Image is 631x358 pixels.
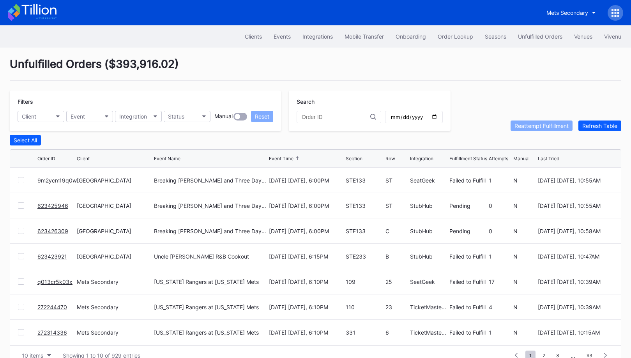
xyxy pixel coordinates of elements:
div: 17 [489,278,511,285]
div: Vivenu [604,33,621,40]
div: N [513,177,536,184]
div: Reattempt Fulfillment [514,122,569,129]
div: SeatGeek [410,177,447,184]
button: Mobile Transfer [339,29,390,44]
div: 6 [385,329,408,336]
button: Reset [251,111,273,122]
div: Attempts [489,156,508,161]
a: 623425946 [37,202,68,209]
button: Venues [568,29,598,44]
div: Pending [449,228,487,234]
div: [DATE] [DATE], 6:10PM [269,304,344,310]
div: Integration [410,156,433,161]
div: N [513,228,536,234]
a: Events [268,29,297,44]
div: 25 [385,278,408,285]
div: 331 [346,329,383,336]
div: [DATE] [DATE], 10:58AM [538,228,613,234]
div: SeatGeek [410,278,447,285]
div: [DATE] [DATE], 6:15PM [269,253,344,260]
div: STE133 [346,228,383,234]
div: 1 [489,253,511,260]
div: Manual [214,113,233,121]
div: Integration [119,113,147,120]
button: Seasons [479,29,512,44]
div: STE233 [346,253,383,260]
a: Order Lookup [432,29,479,44]
div: Breaking [PERSON_NAME] and Three Days Grace [154,202,267,209]
div: 109 [346,278,383,285]
button: Clients [239,29,268,44]
div: N [513,253,536,260]
div: N [513,329,536,336]
div: [DATE] [DATE], 6:10PM [269,329,344,336]
button: Reattempt Fulfillment [511,121,573,131]
div: [GEOGRAPHIC_DATA] [77,228,152,234]
div: STE133 [346,202,383,209]
div: ST [385,177,408,184]
div: [DATE] [DATE], 10:39AM [538,304,613,310]
div: Failed to Fulfill [449,278,487,285]
a: 623426309 [37,228,68,234]
div: [DATE] [DATE], 10:47AM [538,253,613,260]
div: Last Tried [538,156,559,161]
div: Event [71,113,85,120]
div: Breaking [PERSON_NAME] and Three Days Grace [154,228,267,234]
button: Onboarding [390,29,432,44]
div: N [513,202,536,209]
div: 4 [489,304,511,310]
div: 0 [489,228,511,234]
div: Seasons [485,33,506,40]
a: q013cr5k03x [37,278,72,285]
div: Mets Secondary [77,329,152,336]
div: Row [385,156,395,161]
div: [DATE] [DATE], 10:55AM [538,202,613,209]
div: [DATE] [DATE], 6:00PM [269,202,344,209]
button: Event [66,111,113,122]
div: N [513,278,536,285]
div: N [513,304,536,310]
div: [GEOGRAPHIC_DATA] [77,202,152,209]
div: Mets Secondary [77,278,152,285]
div: [DATE] [DATE], 6:00PM [269,177,344,184]
div: Event Time [269,156,293,161]
div: [DATE] [DATE], 6:10PM [269,278,344,285]
div: Failed to Fulfill [449,329,487,336]
div: Breaking [PERSON_NAME] and Three Days Grace [154,177,267,184]
div: Mobile Transfer [345,33,384,40]
div: StubHub [410,202,447,209]
div: Filters [18,98,273,105]
a: 9m2ycm19q0w [37,177,77,184]
div: Failed to Fulfill [449,304,487,310]
div: Venues [574,33,592,40]
div: [DATE] [DATE], 10:15AM [538,329,613,336]
div: Pending [449,202,487,209]
div: Fulfillment Status [449,156,487,161]
a: 623423921 [37,253,67,260]
div: [DATE] [DATE], 6:00PM [269,228,344,234]
div: Uncle [PERSON_NAME] R&B Cookout [154,253,249,260]
div: 0 [489,202,511,209]
div: Unfulfilled Orders [518,33,562,40]
div: 1 [489,177,511,184]
div: StubHub [410,253,447,260]
div: Order ID [37,156,55,161]
div: 23 [385,304,408,310]
div: [GEOGRAPHIC_DATA] [77,177,152,184]
div: Failed to Fulfill [449,253,487,260]
div: C [385,228,408,234]
button: Unfulfilled Orders [512,29,568,44]
div: Mets Secondary [77,304,152,310]
div: 110 [346,304,383,310]
div: StubHub [410,228,447,234]
div: [DATE] [DATE], 10:39AM [538,278,613,285]
div: Client [77,156,90,161]
div: 1 [489,329,511,336]
div: B [385,253,408,260]
div: Integrations [302,33,333,40]
div: [US_STATE] Rangers at [US_STATE] Mets [154,304,259,310]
